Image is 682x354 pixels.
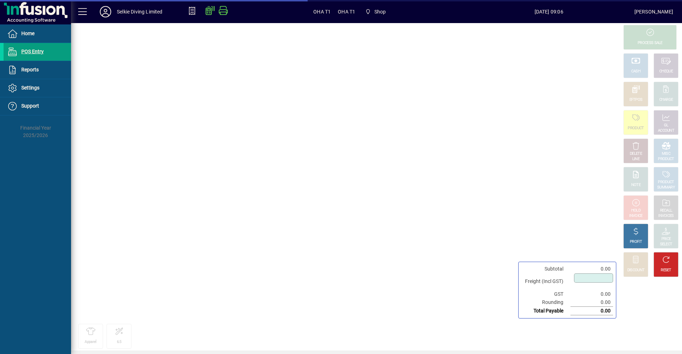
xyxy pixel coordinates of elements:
[632,157,639,162] div: LINE
[464,6,634,17] span: [DATE] 09:06
[664,123,669,128] div: GL
[521,290,570,298] td: GST
[521,273,570,290] td: Freight (Incl GST)
[631,183,640,188] div: NOTE
[570,298,613,307] td: 0.00
[338,6,355,17] span: OHA T1
[117,339,121,345] div: 6.5
[659,97,673,103] div: CHARGE
[629,97,643,103] div: EFTPOS
[658,180,674,185] div: PRODUCT
[661,268,671,273] div: RESET
[658,157,674,162] div: PRODUCT
[630,239,642,245] div: PROFIT
[521,307,570,315] td: Total Payable
[94,5,117,18] button: Profile
[4,61,71,79] a: Reports
[4,97,71,115] a: Support
[638,40,662,46] div: PROCESS SALE
[628,126,644,131] div: PRODUCT
[627,268,644,273] div: DISCOUNT
[631,208,640,213] div: HOLD
[570,307,613,315] td: 0.00
[657,185,675,190] div: SUMMARY
[21,49,44,54] span: POS Entry
[21,31,34,36] span: Home
[4,79,71,97] a: Settings
[660,208,672,213] div: RECALL
[521,298,570,307] td: Rounding
[570,290,613,298] td: 0.00
[570,265,613,273] td: 0.00
[634,6,673,17] div: [PERSON_NAME]
[659,69,673,74] div: CHEQUE
[631,69,640,74] div: CASH
[21,103,39,109] span: Support
[661,236,671,242] div: PRICE
[658,213,673,219] div: INVOICES
[658,128,674,134] div: ACCOUNT
[362,5,389,18] span: Shop
[117,6,163,17] div: Selkie Diving Limited
[629,213,642,219] div: INVOICE
[662,151,670,157] div: MISC
[21,85,39,91] span: Settings
[313,6,331,17] span: OHA T1
[374,6,386,17] span: Shop
[521,265,570,273] td: Subtotal
[85,339,96,345] div: Apparel
[4,25,71,43] a: Home
[660,242,672,247] div: SELECT
[21,67,39,72] span: Reports
[630,151,642,157] div: DELETE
